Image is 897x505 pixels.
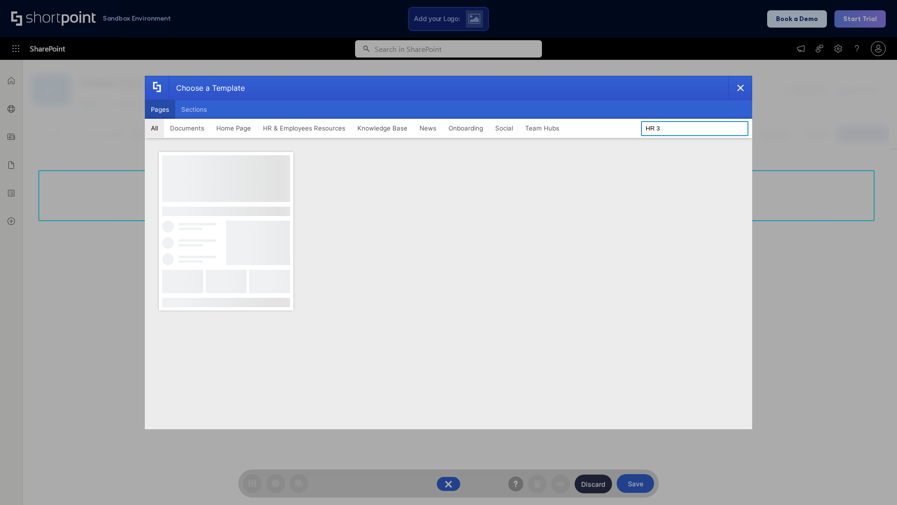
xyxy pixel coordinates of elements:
[351,119,413,137] button: Knowledge Base
[850,460,897,505] iframe: Chat Widget
[145,100,175,119] button: Pages
[145,76,752,429] div: template selector
[175,100,213,119] button: Sections
[164,119,210,137] button: Documents
[169,76,245,100] div: Choose a Template
[442,119,489,137] button: Onboarding
[257,119,351,137] button: HR & Employees Resources
[489,119,519,137] button: Social
[210,119,257,137] button: Home Page
[413,119,442,137] button: News
[519,119,565,137] button: Team Hubs
[641,121,748,136] input: Search
[145,119,164,137] button: All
